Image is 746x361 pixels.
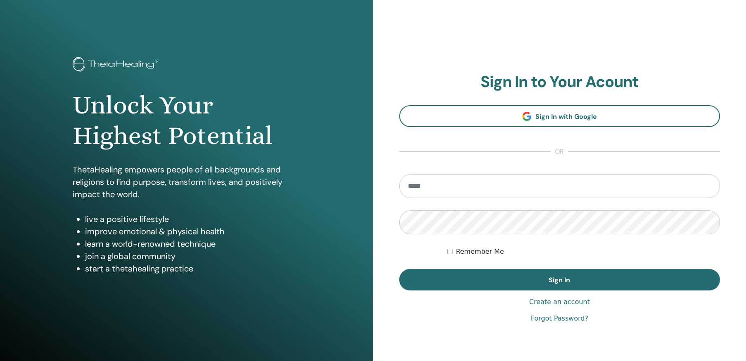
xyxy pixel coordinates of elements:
li: live a positive lifestyle [85,213,301,225]
p: ThetaHealing empowers people of all backgrounds and religions to find purpose, transform lives, a... [73,163,301,201]
a: Forgot Password? [531,314,588,323]
h1: Unlock Your Highest Potential [73,90,301,151]
h2: Sign In to Your Acount [399,73,720,92]
li: learn a world-renowned technique [85,238,301,250]
li: start a thetahealing practice [85,262,301,275]
div: Keep me authenticated indefinitely or until I manually logout [447,247,720,257]
li: improve emotional & physical health [85,225,301,238]
a: Sign In with Google [399,105,720,127]
span: Sign In [549,276,570,284]
a: Create an account [529,297,590,307]
button: Sign In [399,269,720,290]
label: Remember Me [456,247,504,257]
span: or [551,147,568,157]
li: join a global community [85,250,301,262]
span: Sign In with Google [535,112,597,121]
